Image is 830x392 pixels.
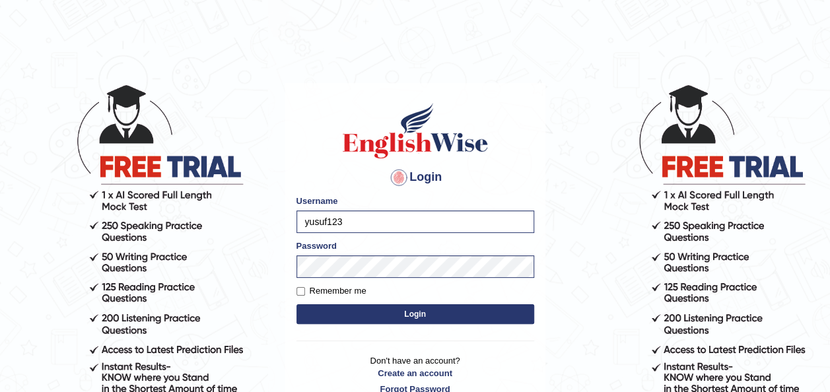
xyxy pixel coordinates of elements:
input: Remember me [296,287,305,296]
button: Login [296,304,534,324]
a: Create an account [296,367,534,379]
label: Remember me [296,284,366,298]
h4: Login [296,167,534,188]
label: Username [296,195,338,207]
img: Logo of English Wise sign in for intelligent practice with AI [340,101,491,160]
label: Password [296,240,337,252]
